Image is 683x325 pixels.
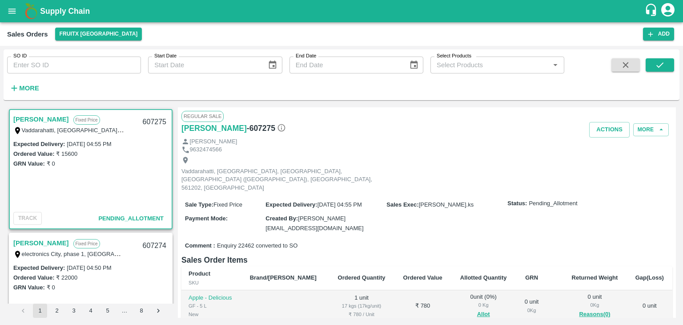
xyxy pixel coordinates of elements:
[189,294,236,302] p: Apple - Delicious
[523,306,541,314] div: 0 Kg
[458,293,509,320] div: 0 unit ( 0 %)
[523,298,541,314] div: 0 unit
[589,122,630,138] button: Actions
[154,53,177,60] label: Start Date
[217,242,297,250] span: Enquiry 22462 converted to SO
[13,237,69,249] a: [PERSON_NAME]
[22,2,40,20] img: logo
[250,274,317,281] b: Brand/[PERSON_NAME]
[7,28,48,40] div: Sales Orders
[437,53,471,60] label: Select Products
[181,167,382,192] p: Vaddarahatti, [GEOGRAPHIC_DATA], [GEOGRAPHIC_DATA], [GEOGRAPHIC_DATA] ([GEOGRAPHIC_DATA]), [GEOGR...
[13,141,65,147] label: Expected Delivery :
[185,201,213,208] label: Sale Type :
[296,53,316,60] label: End Date
[13,53,27,60] label: SO ID
[529,199,577,208] span: Pending_Allotment
[98,215,164,222] span: Pending_Allotment
[317,201,362,208] span: [DATE] 04:55 PM
[100,304,115,318] button: Go to page 5
[265,201,317,208] label: Expected Delivery :
[7,57,141,73] input: Enter SO ID
[403,274,442,281] b: Ordered Value
[117,307,132,315] div: …
[458,301,509,309] div: 0 Kg
[635,274,664,281] b: Gap(Loss)
[56,274,77,281] label: ₹ 22000
[627,290,672,323] td: 0 unit
[13,160,45,167] label: GRN Value:
[189,270,210,277] b: Product
[15,304,167,318] nav: pagination navigation
[406,57,422,73] button: Choose date
[570,301,619,309] div: 0 Kg
[394,290,451,323] td: ₹ 780
[67,264,111,271] label: [DATE] 04:50 PM
[7,81,41,96] button: More
[185,215,228,222] label: Payment Mode :
[643,28,674,41] button: Add
[189,302,236,310] div: GF - 5 L
[40,7,90,16] b: Supply Chain
[181,254,672,266] h6: Sales Order Items
[13,150,54,157] label: Ordered Value:
[477,309,490,320] button: Allot
[151,304,165,318] button: Go to next page
[22,126,459,134] label: Vaddarahatti, [GEOGRAPHIC_DATA], [GEOGRAPHIC_DATA], [GEOGRAPHIC_DATA] ([GEOGRAPHIC_DATA]), [GEOGR...
[33,304,47,318] button: page 1
[13,264,65,271] label: Expected Delivery :
[55,28,142,41] button: Select DC
[137,236,172,256] div: 607274
[2,1,22,21] button: open drawer
[84,304,98,318] button: Go to page 4
[181,122,247,134] a: [PERSON_NAME]
[50,304,64,318] button: Go to page 2
[40,5,644,17] a: Supply Chain
[148,57,261,73] input: Start Date
[660,2,676,20] div: account of current user
[137,112,172,133] div: 607275
[22,250,297,257] label: electronics City, phase 1, [GEOGRAPHIC_DATA], [GEOGRAPHIC_DATA], [GEOGRAPHIC_DATA], 560100
[265,215,363,232] span: [PERSON_NAME][EMAIL_ADDRESS][DOMAIN_NAME]
[460,274,507,281] b: Allotted Quantity
[213,201,242,208] span: Fixed Price
[189,279,236,287] div: SKU
[289,57,402,73] input: End Date
[336,302,387,310] div: 17 kgs (17kg/unit)
[181,111,224,122] span: Regular Sale
[572,274,618,281] b: Returned Weight
[73,115,100,125] p: Fixed Price
[247,122,286,134] h6: - 607275
[13,114,69,125] a: [PERSON_NAME]
[338,274,386,281] b: Ordered Quantity
[265,215,298,222] label: Created By :
[550,59,561,71] button: Open
[570,309,619,320] button: Reasons(0)
[190,146,222,154] p: 9632474566
[56,150,77,157] label: ₹ 15600
[67,304,81,318] button: Go to page 3
[13,274,54,281] label: Ordered Value:
[185,242,215,250] label: Comment :
[47,284,55,291] label: ₹ 0
[134,304,149,318] button: Go to page 8
[189,310,236,318] div: New
[633,123,669,136] button: More
[570,293,619,320] div: 0 unit
[73,239,100,248] p: Fixed Price
[264,57,281,73] button: Choose date
[644,3,660,19] div: customer-support
[47,160,55,167] label: ₹ 0
[433,59,547,71] input: Select Products
[13,284,45,291] label: GRN Value:
[329,290,394,323] td: 1 unit
[507,199,527,208] label: Status:
[190,138,237,146] p: [PERSON_NAME]
[67,141,111,147] label: [DATE] 04:55 PM
[19,85,39,92] strong: More
[386,201,418,208] label: Sales Exec :
[525,274,538,281] b: GRN
[419,201,474,208] span: [PERSON_NAME].ks
[336,310,387,318] div: ₹ 780 / Unit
